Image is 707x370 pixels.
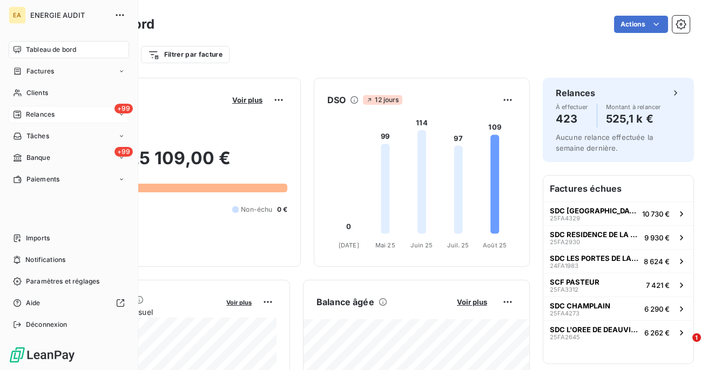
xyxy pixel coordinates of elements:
[550,239,580,245] span: 25FA2930
[644,257,670,266] span: 8 624 €
[644,305,670,313] span: 6 290 €
[543,176,693,201] h6: Factures échues
[25,255,65,265] span: Notifications
[9,273,129,290] a: Paramètres et réglages
[670,333,696,359] iframe: Intercom live chat
[317,295,374,308] h6: Balance âgée
[550,254,639,263] span: SDC LES PORTES DE LA MER N°0083
[410,241,433,249] tspan: Juin 25
[550,325,640,334] span: SDC L'OREE DE DEAUVILLE
[26,153,50,163] span: Banque
[9,106,129,123] a: +99Relances
[115,104,133,113] span: +99
[30,11,108,19] span: ENERGIE AUDIT
[26,131,49,141] span: Tâches
[606,110,661,127] h4: 525,1 k €
[606,104,661,110] span: Montant à relancer
[692,333,701,342] span: 1
[9,294,129,312] a: Aide
[9,346,76,364] img: Logo LeanPay
[26,233,50,243] span: Imports
[614,16,668,33] button: Actions
[232,96,262,104] span: Voir plus
[26,174,59,184] span: Paiements
[644,233,670,242] span: 9 930 €
[550,230,640,239] span: SDC RESIDENCE DE LA FORET VERTE
[61,306,219,318] span: Chiffre d'affaires mensuel
[339,241,359,249] tspan: [DATE]
[550,278,600,286] span: SCF PASTEUR
[556,133,653,152] span: Aucune relance effectuée la semaine dernière.
[363,95,402,105] span: 12 jours
[543,297,693,320] button: SDC CHAMPLAIN25FA42736 290 €
[61,147,287,180] h2: 525 109,00 €
[556,104,588,110] span: À effectuer
[550,301,610,310] span: SDC CHAMPLAIN
[556,86,595,99] h6: Relances
[26,298,41,308] span: Aide
[543,273,693,297] button: SCF PASTEUR25FA33127 421 €
[241,205,272,214] span: Non-échu
[223,297,255,307] button: Voir plus
[642,210,670,218] span: 10 730 €
[550,310,580,317] span: 25FA4273
[447,241,469,249] tspan: Juil. 25
[26,320,68,329] span: Déconnexion
[229,95,266,105] button: Voir plus
[226,299,252,306] span: Voir plus
[115,147,133,157] span: +99
[26,277,99,286] span: Paramètres et réglages
[543,249,693,273] button: SDC LES PORTES DE LA MER N°008324FA19838 624 €
[457,298,487,306] span: Voir plus
[550,215,580,221] span: 25FA4329
[543,225,693,249] button: SDC RESIDENCE DE LA FORET VERTE25FA29309 930 €
[483,241,507,249] tspan: Août 25
[550,334,580,340] span: 25FA2645
[141,46,230,63] button: Filtrer par facture
[9,230,129,247] a: Imports
[646,281,670,290] span: 7 421 €
[26,110,55,119] span: Relances
[9,171,129,188] a: Paiements
[550,206,638,215] span: SDC [GEOGRAPHIC_DATA]
[26,66,54,76] span: Factures
[9,6,26,24] div: EA
[543,201,693,225] button: SDC [GEOGRAPHIC_DATA]25FA432910 730 €
[9,84,129,102] a: Clients
[9,149,129,166] a: +99Banque
[327,93,346,106] h6: DSO
[26,45,76,55] span: Tableau de bord
[9,127,129,145] a: Tâches
[454,297,490,307] button: Voir plus
[644,328,670,337] span: 6 262 €
[556,110,588,127] h4: 423
[9,63,129,80] a: Factures
[375,241,395,249] tspan: Mai 25
[550,286,578,293] span: 25FA3312
[550,263,578,269] span: 24FA1983
[9,41,129,58] a: Tableau de bord
[277,205,287,214] span: 0 €
[543,320,693,344] button: SDC L'OREE DE DEAUVILLE25FA26456 262 €
[26,88,48,98] span: Clients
